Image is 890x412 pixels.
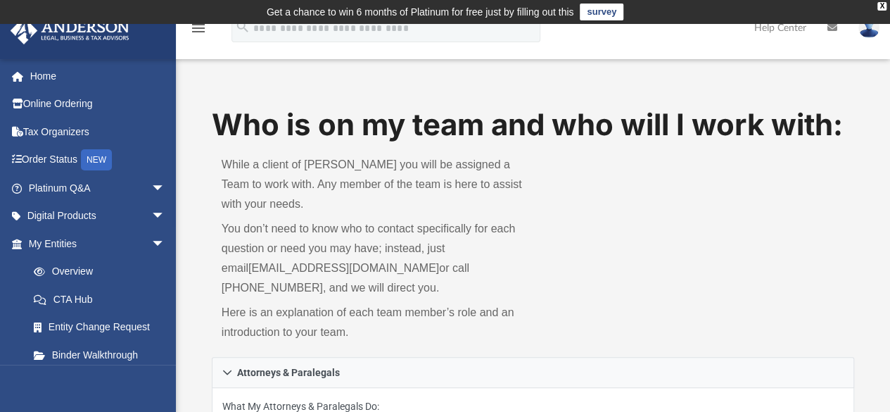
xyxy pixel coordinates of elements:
[190,20,207,37] i: menu
[20,313,186,342] a: Entity Change Request
[877,2,886,11] div: close
[10,62,186,90] a: Home
[248,262,439,274] a: [EMAIL_ADDRESS][DOMAIN_NAME]
[222,303,523,342] p: Here is an explanation of each team member’s role and an introduction to your team.
[190,27,207,37] a: menu
[20,341,186,369] a: Binder Walkthrough
[237,368,340,377] span: Attorneys & Paralegals
[222,219,523,298] p: You don’t need to know who to contact specifically for each question or need you may have; instea...
[151,230,179,258] span: arrow_drop_down
[10,146,186,175] a: Order StatusNEW
[151,174,179,203] span: arrow_drop_down
[858,18,879,38] img: User Pic
[222,155,523,214] p: While a client of [PERSON_NAME] you will be assigned a Team to work with. Any member of the team ...
[212,104,855,146] h1: Who is on my team and who will I work with:
[267,4,574,20] div: Get a chance to win 6 months of Platinum for free just by filling out this
[10,230,186,258] a: My Entitiesarrow_drop_down
[20,285,186,313] a: CTA Hub
[20,258,186,286] a: Overview
[10,174,186,202] a: Platinum Q&Aarrow_drop_down
[10,118,186,146] a: Tax Organizers
[10,202,186,230] a: Digital Productsarrow_drop_down
[235,19,250,35] i: search
[580,4,623,20] a: survey
[212,357,855,388] a: Attorneys & Paralegals
[6,17,134,44] img: Anderson Advisors Platinum Portal
[81,149,112,170] div: NEW
[151,202,179,231] span: arrow_drop_down
[10,90,186,118] a: Online Ordering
